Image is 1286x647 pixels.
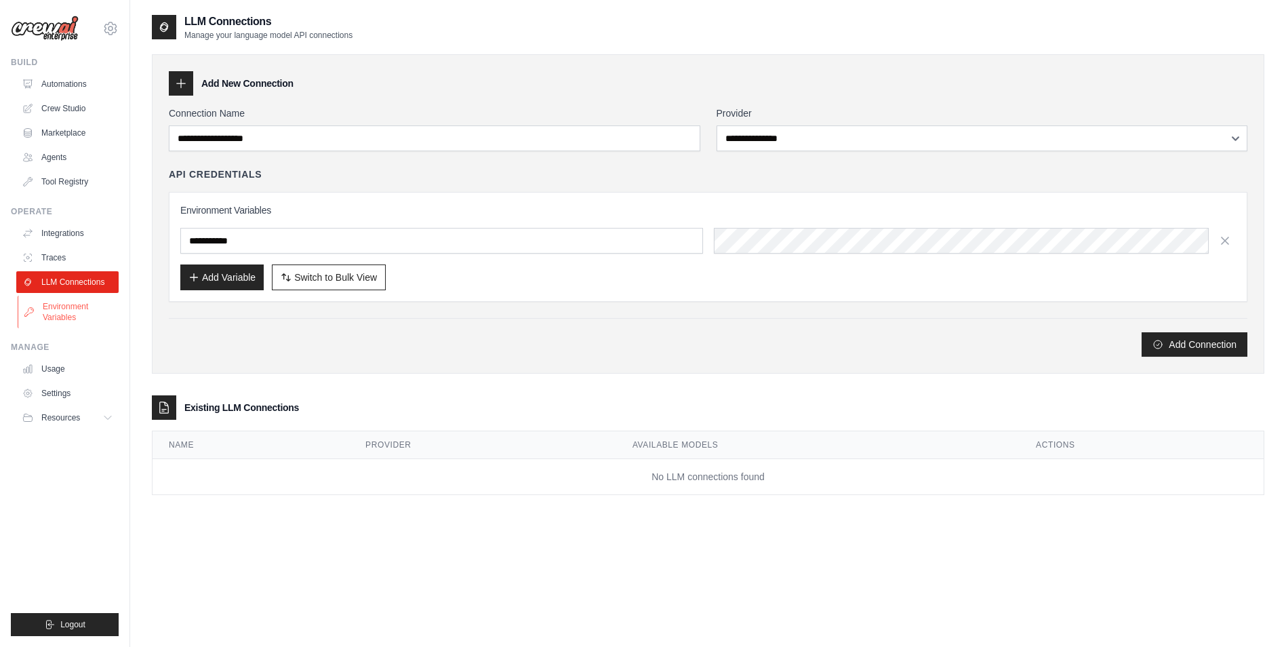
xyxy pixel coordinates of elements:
button: Switch to Bulk View [272,264,386,290]
td: No LLM connections found [153,459,1264,495]
a: Settings [16,383,119,404]
a: Traces [16,247,119,269]
a: LLM Connections [16,271,119,293]
a: Marketplace [16,122,119,144]
h3: Add New Connection [201,77,294,90]
button: Resources [16,407,119,429]
th: Available Models [616,431,1020,459]
a: Integrations [16,222,119,244]
h2: LLM Connections [184,14,353,30]
th: Name [153,431,349,459]
th: Provider [349,431,616,459]
th: Actions [1020,431,1264,459]
h3: Existing LLM Connections [184,401,299,414]
label: Provider [717,106,1248,120]
p: Manage your language model API connections [184,30,353,41]
a: Usage [16,358,119,380]
button: Add Connection [1142,332,1247,357]
label: Connection Name [169,106,700,120]
div: Build [11,57,119,68]
a: Environment Variables [18,296,120,328]
span: Switch to Bulk View [294,271,377,284]
span: Logout [60,619,85,630]
h4: API Credentials [169,168,262,181]
a: Automations [16,73,119,95]
div: Manage [11,342,119,353]
a: Agents [16,146,119,168]
h3: Environment Variables [180,203,1236,217]
span: Resources [41,412,80,423]
button: Add Variable [180,264,264,290]
img: Logo [11,16,79,41]
a: Crew Studio [16,98,119,119]
a: Tool Registry [16,171,119,193]
div: Operate [11,206,119,217]
button: Logout [11,613,119,636]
